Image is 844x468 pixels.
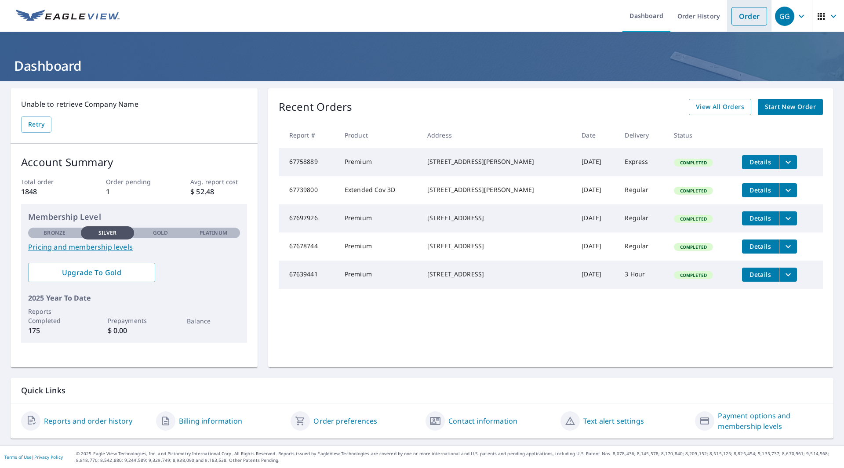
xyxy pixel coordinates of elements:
[4,454,63,460] p: |
[575,122,618,148] th: Date
[765,102,816,112] span: Start New Order
[28,242,240,252] a: Pricing and membership levels
[338,122,420,148] th: Product
[4,454,32,460] a: Terms of Use
[338,232,420,261] td: Premium
[747,186,774,194] span: Details
[279,204,338,232] td: 67697926
[731,7,767,25] a: Order
[747,270,774,279] span: Details
[313,416,377,426] a: Order preferences
[427,185,568,194] div: [STREET_ADDRESS][PERSON_NAME]
[747,214,774,222] span: Details
[21,385,823,396] p: Quick Links
[279,261,338,289] td: 67639441
[21,154,247,170] p: Account Summary
[575,232,618,261] td: [DATE]
[187,316,240,326] p: Balance
[675,272,712,278] span: Completed
[583,416,644,426] a: Text alert settings
[427,214,568,222] div: [STREET_ADDRESS]
[675,244,712,250] span: Completed
[44,229,65,237] p: Bronze
[779,155,797,169] button: filesDropdownBtn-67758889
[775,7,794,26] div: GG
[28,119,44,130] span: Retry
[427,242,568,250] div: [STREET_ADDRESS]
[28,293,240,303] p: 2025 Year To Date
[779,183,797,197] button: filesDropdownBtn-67739800
[76,450,840,464] p: © 2025 Eagle View Technologies, Inc. and Pictometry International Corp. All Rights Reserved. Repo...
[279,176,338,204] td: 67739800
[575,261,618,289] td: [DATE]
[779,239,797,254] button: filesDropdownBtn-67678744
[21,116,51,133] button: Retry
[28,211,240,223] p: Membership Level
[779,211,797,225] button: filesDropdownBtn-67697926
[108,325,160,336] p: $ 0.00
[338,204,420,232] td: Premium
[106,177,162,186] p: Order pending
[618,176,666,204] td: Regular
[696,102,744,112] span: View All Orders
[153,229,168,237] p: Gold
[618,204,666,232] td: Regular
[427,270,568,279] div: [STREET_ADDRESS]
[279,99,353,115] p: Recent Orders
[338,148,420,176] td: Premium
[742,155,779,169] button: detailsBtn-67758889
[279,148,338,176] td: 67758889
[667,122,735,148] th: Status
[420,122,575,148] th: Address
[718,410,823,432] a: Payment options and membership levels
[28,307,81,325] p: Reports Completed
[34,454,63,460] a: Privacy Policy
[28,263,155,282] a: Upgrade To Gold
[742,211,779,225] button: detailsBtn-67697926
[618,148,666,176] td: Express
[16,10,120,23] img: EV Logo
[689,99,751,115] a: View All Orders
[747,242,774,250] span: Details
[742,183,779,197] button: detailsBtn-67739800
[338,261,420,289] td: Premium
[618,232,666,261] td: Regular
[108,316,160,325] p: Prepayments
[427,157,568,166] div: [STREET_ADDRESS][PERSON_NAME]
[279,232,338,261] td: 67678744
[11,57,833,75] h1: Dashboard
[21,177,77,186] p: Total order
[106,186,162,197] p: 1
[675,160,712,166] span: Completed
[179,416,242,426] a: Billing information
[618,122,666,148] th: Delivery
[675,216,712,222] span: Completed
[21,186,77,197] p: 1848
[758,99,823,115] a: Start New Order
[448,416,517,426] a: Contact information
[575,148,618,176] td: [DATE]
[200,229,227,237] p: Platinum
[35,268,148,277] span: Upgrade To Gold
[675,188,712,194] span: Completed
[98,229,117,237] p: Silver
[575,204,618,232] td: [DATE]
[747,158,774,166] span: Details
[28,325,81,336] p: 175
[779,268,797,282] button: filesDropdownBtn-67639441
[338,176,420,204] td: Extended Cov 3D
[21,99,247,109] p: Unable to retrieve Company Name
[190,186,247,197] p: $ 52.48
[44,416,132,426] a: Reports and order history
[742,268,779,282] button: detailsBtn-67639441
[742,239,779,254] button: detailsBtn-67678744
[190,177,247,186] p: Avg. report cost
[618,261,666,289] td: 3 Hour
[575,176,618,204] td: [DATE]
[279,122,338,148] th: Report #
